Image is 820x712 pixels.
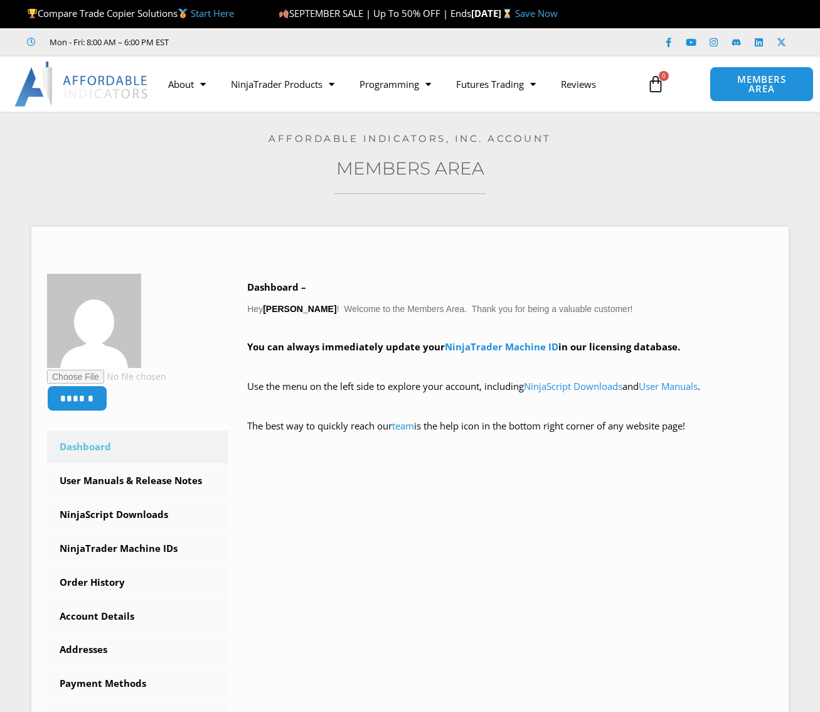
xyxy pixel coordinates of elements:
[336,158,484,179] a: Members Area
[444,70,548,99] a: Futures Trading
[186,36,375,48] iframe: Customer reviews powered by Trustpilot
[247,279,773,453] div: Hey ! Welcome to the Members Area. Thank you for being a valuable customer!
[515,7,558,19] a: Save Now
[47,600,228,633] a: Account Details
[14,62,149,107] img: LogoAI | Affordable Indicators – NinjaTrader
[279,9,289,18] img: 🍂
[524,380,622,392] a: NinjaScript Downloads
[247,378,773,413] p: Use the menu on the left side to explore your account, including and .
[46,35,169,50] span: Mon - Fri: 8:00 AM – 6:00 PM EST
[28,9,37,18] img: 🏆
[269,132,551,144] a: Affordable Indicators, Inc. Account
[156,70,218,99] a: About
[723,75,800,94] span: MEMBERS AREA
[279,7,471,19] span: SEPTEMBER SALE | Up To 50% OFF | Ends
[47,634,228,666] a: Addresses
[639,380,698,392] a: User Manuals
[392,419,414,432] a: team
[218,70,347,99] a: NinjaTrader Products
[347,70,444,99] a: Programming
[47,667,228,700] a: Payment Methods
[156,70,639,99] nav: Menu
[471,7,514,19] strong: [DATE]
[710,67,813,102] a: MEMBERS AREA
[548,70,609,99] a: Reviews
[247,281,306,293] b: Dashboard –
[178,9,188,18] img: 🥇
[503,9,512,18] img: ⌛
[628,66,683,102] a: 0
[247,418,773,453] p: The best way to quickly reach our is the help icon in the bottom right corner of any website page!
[47,532,228,565] a: NinjaTrader Machine IDs
[445,340,558,353] a: NinjaTrader Machine ID
[27,7,234,19] span: Compare Trade Copier Solutions
[47,499,228,531] a: NinjaScript Downloads
[47,566,228,599] a: Order History
[247,340,680,353] strong: You can always immediately update your in our licensing database.
[263,304,336,314] strong: [PERSON_NAME]
[47,465,228,497] a: User Manuals & Release Notes
[191,7,234,19] a: Start Here
[47,431,228,463] a: Dashboard
[47,274,141,368] img: 4140e25e1cda7b72c934e597396f882113a120637512f11642c73b68ef98f09c
[659,71,669,81] span: 0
